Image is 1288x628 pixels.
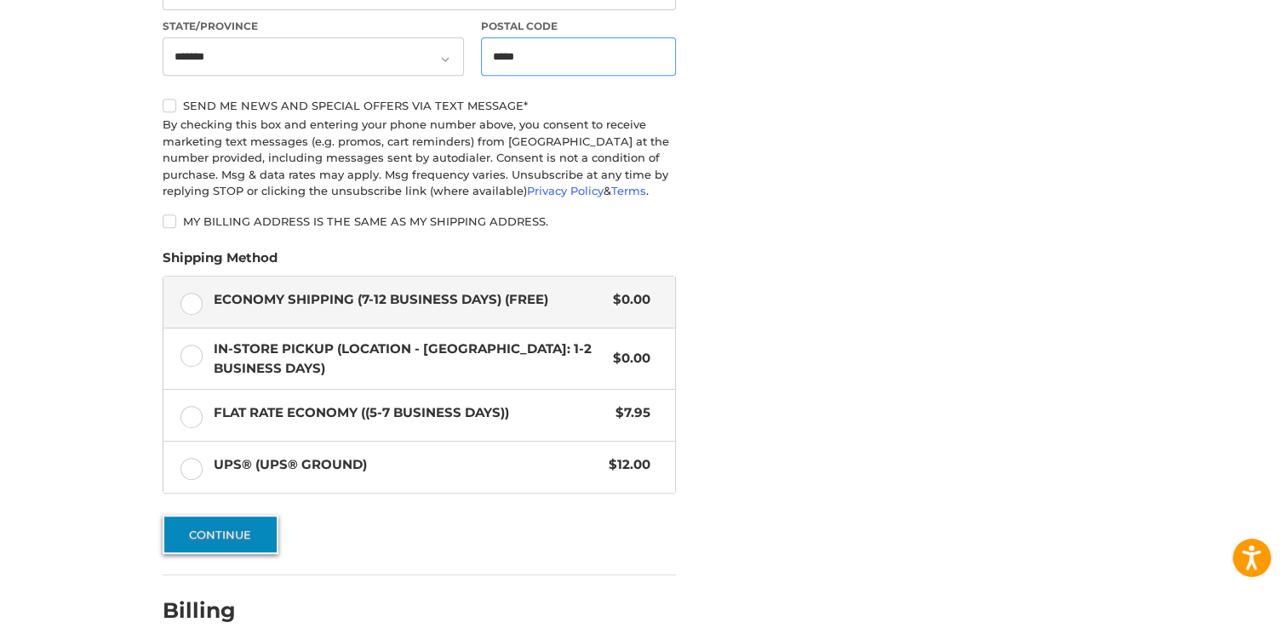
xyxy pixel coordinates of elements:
h2: Billing [163,597,262,624]
label: Postal Code [481,19,677,34]
label: My billing address is the same as my shipping address. [163,214,676,228]
label: Send me news and special offers via text message* [163,99,676,112]
a: Terms [611,184,646,197]
span: In-Store Pickup (Location - [GEOGRAPHIC_DATA]: 1-2 BUSINESS DAYS) [214,340,605,378]
div: By checking this box and entering your phone number above, you consent to receive marketing text ... [163,117,676,200]
span: UPS® (UPS® Ground) [214,455,601,475]
span: Flat Rate Economy ((5-7 Business Days)) [214,403,608,423]
button: Continue [163,515,278,554]
span: $0.00 [604,349,650,368]
span: $0.00 [604,290,650,310]
span: Economy Shipping (7-12 Business Days) (Free) [214,290,605,310]
label: State/Province [163,19,464,34]
span: $7.95 [607,403,650,423]
span: $12.00 [600,455,650,475]
a: Privacy Policy [527,184,604,197]
legend: Shipping Method [163,248,278,276]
